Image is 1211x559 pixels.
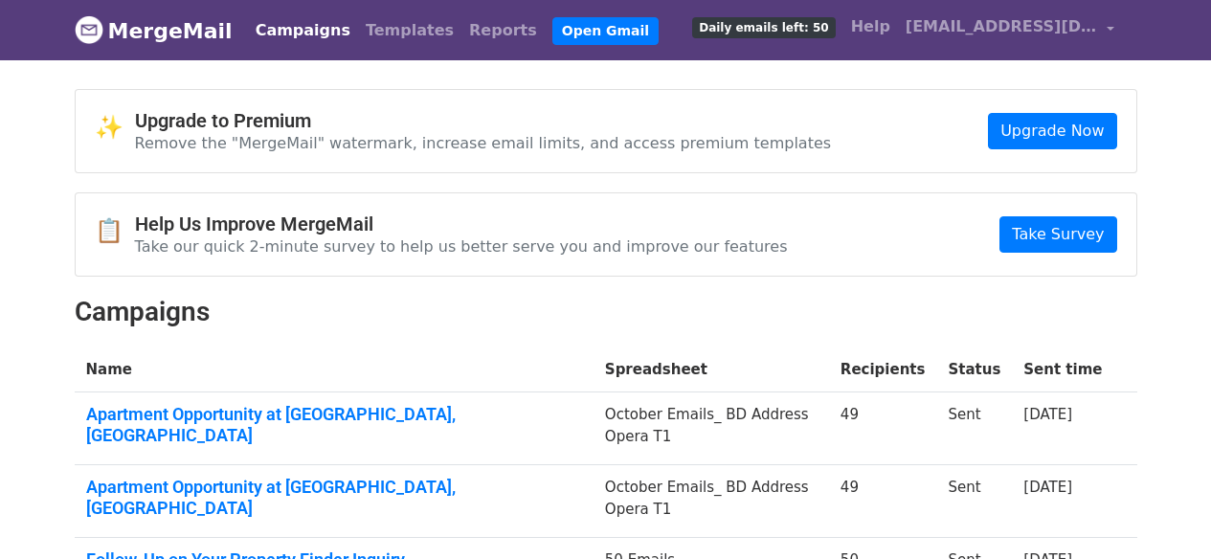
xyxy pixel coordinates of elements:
[594,347,829,392] th: Spreadsheet
[86,477,582,518] a: Apartment Opportunity at [GEOGRAPHIC_DATA], [GEOGRAPHIC_DATA]
[135,109,832,132] h4: Upgrade to Premium
[936,465,1012,538] td: Sent
[1023,479,1072,496] a: [DATE]
[75,347,594,392] th: Name
[75,15,103,44] img: MergeMail logo
[1012,347,1113,392] th: Sent time
[552,17,659,45] a: Open Gmail
[135,212,788,235] h4: Help Us Improve MergeMail
[999,216,1116,253] a: Take Survey
[95,114,135,142] span: ✨
[898,8,1122,53] a: [EMAIL_ADDRESS][DOMAIN_NAME]
[135,236,788,257] p: Take our quick 2-minute survey to help us better serve you and improve our features
[843,8,898,46] a: Help
[988,113,1116,149] a: Upgrade Now
[594,392,829,465] td: October Emails_ BD Address Opera T1
[1115,467,1211,559] iframe: Chat Widget
[461,11,545,50] a: Reports
[684,8,842,46] a: Daily emails left: 50
[594,465,829,538] td: October Emails_ BD Address Opera T1
[829,347,937,392] th: Recipients
[75,296,1137,328] h2: Campaigns
[829,465,937,538] td: 49
[1023,406,1072,423] a: [DATE]
[829,392,937,465] td: 49
[936,347,1012,392] th: Status
[95,217,135,245] span: 📋
[358,11,461,50] a: Templates
[936,392,1012,465] td: Sent
[75,11,233,51] a: MergeMail
[135,133,832,153] p: Remove the "MergeMail" watermark, increase email limits, and access premium templates
[248,11,358,50] a: Campaigns
[692,17,835,38] span: Daily emails left: 50
[906,15,1097,38] span: [EMAIL_ADDRESS][DOMAIN_NAME]
[86,404,582,445] a: Apartment Opportunity at [GEOGRAPHIC_DATA], [GEOGRAPHIC_DATA]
